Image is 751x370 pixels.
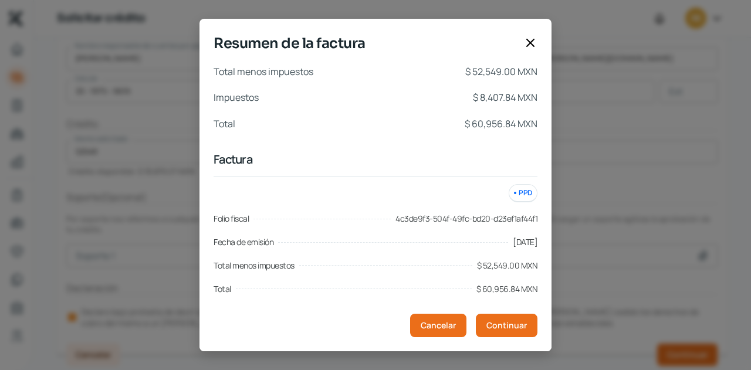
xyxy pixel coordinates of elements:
[214,116,235,133] p: Total
[509,184,537,202] div: PPD
[486,321,527,330] span: Continuar
[477,259,538,273] span: $ 52,549.00 MXN
[513,235,537,249] span: [DATE]
[214,89,259,106] p: Impuestos
[214,63,313,80] p: Total menos impuestos
[214,212,249,226] span: Folio fiscal
[465,116,537,133] p: $ 60,956.84 MXN
[395,212,537,226] span: 4c3de9f3-504f-49fc-bd20-d23ef1af44f1
[421,321,456,330] span: Cancelar
[214,235,273,249] span: Fecha de emisión
[465,63,537,80] p: $ 52,549.00 MXN
[214,33,519,54] span: Resumen de la factura
[476,282,538,296] span: $ 60,956.84 MXN
[214,282,231,296] span: Total
[473,89,537,106] p: $ 8,407.84 MXN
[476,314,537,337] button: Continuar
[410,314,466,337] button: Cancelar
[214,151,537,167] p: Factura
[214,259,295,273] span: Total menos impuestos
